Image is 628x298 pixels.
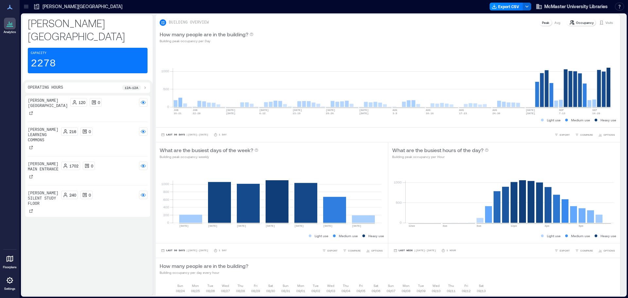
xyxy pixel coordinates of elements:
[89,129,91,134] p: 0
[3,265,17,269] p: Floorplans
[251,288,260,293] p: 08/29
[432,288,441,293] p: 09/10
[326,288,335,293] p: 09/03
[580,249,593,253] span: COMPARE
[560,249,570,253] span: EXPORT
[343,283,349,288] p: Thu
[207,283,213,288] p: Tue
[402,288,410,293] p: 09/08
[294,224,304,227] text: [DATE]
[206,288,215,293] p: 08/26
[603,249,615,253] span: OPTIONS
[526,109,535,112] text: [DATE]
[125,85,138,90] p: 12a - 12a
[160,38,253,44] p: Building peak occupancy per Day
[534,1,610,12] button: McMaster University Libraries
[597,247,616,254] button: OPTIONS
[393,180,401,184] tspan: 1000
[293,109,302,112] text: [DATE]
[579,224,584,227] text: 8pm
[193,112,201,115] text: 22-28
[479,283,483,288] p: Sat
[160,247,210,254] button: Last 90 Days |[DATE]-[DATE]
[492,112,500,115] text: 24-30
[576,20,594,25] p: Occupancy
[219,249,227,253] p: 1 Day
[98,100,100,105] p: 0
[392,247,437,254] button: Last Week |[DATE]-[DATE]
[222,283,229,288] p: Wed
[526,112,535,115] text: [DATE]
[293,112,301,115] text: 13-19
[490,3,523,10] button: Export CSV
[31,51,46,56] p: Capacity
[359,109,369,112] text: [DATE]
[176,288,185,293] p: 08/24
[359,112,369,115] text: [DATE]
[605,20,613,25] p: Visits
[352,224,361,227] text: [DATE]
[4,30,16,34] p: Analytics
[560,133,570,137] span: EXPORT
[477,224,481,227] text: 8am
[1,251,19,271] a: Floorplans
[169,20,209,25] p: BUILDING OVERVIEW
[339,233,358,238] p: Medium use
[163,205,169,209] tspan: 400
[4,287,15,291] p: Settings
[28,191,59,206] p: [PERSON_NAME] Silent Study Floor
[544,3,608,10] span: McMaster University Libraries
[237,224,246,227] text: [DATE]
[192,283,199,288] p: Mon
[160,270,248,275] p: Building occupancy per day every hour
[459,112,467,115] text: 17-23
[374,283,378,288] p: Sat
[432,283,440,288] p: Wed
[545,224,549,227] text: 4pm
[313,283,319,288] p: Tue
[326,109,335,112] text: [DATE]
[219,133,227,137] p: 1 Day
[208,224,218,227] text: [DATE]
[163,190,169,194] tspan: 800
[418,283,424,288] p: Tue
[283,283,288,288] p: Sun
[359,283,363,288] p: Fri
[327,283,334,288] p: Wed
[553,247,571,254] button: EXPORT
[327,249,338,253] span: EXPORT
[477,288,486,293] p: 09/13
[554,20,560,25] p: Avg
[160,131,210,138] button: Last 90 Days |[DATE]-[DATE]
[28,127,59,143] p: [PERSON_NAME] Learning Commons
[348,249,361,253] span: COMPARE
[368,233,384,238] p: Heavy use
[191,288,200,293] p: 08/25
[297,283,304,288] p: Mon
[167,220,169,224] tspan: 0
[371,249,383,253] span: OPTIONS
[31,57,56,70] p: 2278
[311,288,320,293] p: 09/02
[426,112,434,115] text: 10-16
[28,98,68,109] p: [PERSON_NAME][GEOGRAPHIC_DATA]
[580,133,593,137] span: COMPARE
[161,182,169,186] tspan: 1000
[2,272,18,293] a: Settings
[559,109,564,112] text: SEP
[28,85,63,90] p: Operating Hours
[268,283,273,288] p: Sat
[365,247,384,254] button: OPTIONS
[492,109,497,112] text: AUG
[193,109,198,112] text: JUN
[542,20,549,25] p: Peak
[409,224,415,227] text: 12am
[163,213,169,217] tspan: 200
[226,109,235,112] text: [DATE]
[559,112,565,115] text: 7-13
[571,117,590,123] p: Medium use
[266,288,275,293] p: 08/30
[2,16,18,36] a: Analytics
[254,283,257,288] p: Fri
[43,3,122,10] p: [PERSON_NAME][GEOGRAPHIC_DATA]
